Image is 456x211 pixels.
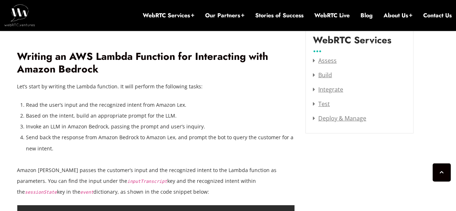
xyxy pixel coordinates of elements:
li: Based on the intent, build an appropriate prompt for the LLM. [26,110,295,121]
a: Assess [313,57,337,65]
a: Contact Us [423,12,452,19]
a: Build [313,71,332,79]
img: WebRTC.ventures [4,4,35,26]
a: Integrate [313,85,343,93]
a: Deploy & Manage [313,114,366,122]
li: Send back the response from Amazon Bedrock to Amazon Lex, and prompt the bot to query the custome... [26,132,295,154]
h2: Writing an AWS Lambda Function for Interacting with Amazon Bedrock [17,50,295,75]
a: WebRTC Live [314,12,350,19]
a: About Us [384,12,412,19]
code: sessionState [25,190,57,195]
p: Let’s start by writing the Lambda function. It will perform the following tasks: [17,81,295,92]
li: Read the user’s input and the recognized intent from Amazon Lex. [26,100,295,110]
li: Invoke an LLM in Amazon Bedrock, passing the prompt and user’s inquiry. [26,121,295,132]
a: Our Partners [205,12,244,19]
code: event [80,190,94,195]
code: inputTranscript [127,179,167,184]
a: Stories of Success [255,12,304,19]
a: Test [313,100,330,108]
p: Amazon [PERSON_NAME] passes the customer’s input and the recognized intent to the Lambda function... [17,165,295,197]
label: WebRTC Services [313,35,391,51]
a: Blog [360,12,373,19]
a: WebRTC Services [143,12,194,19]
